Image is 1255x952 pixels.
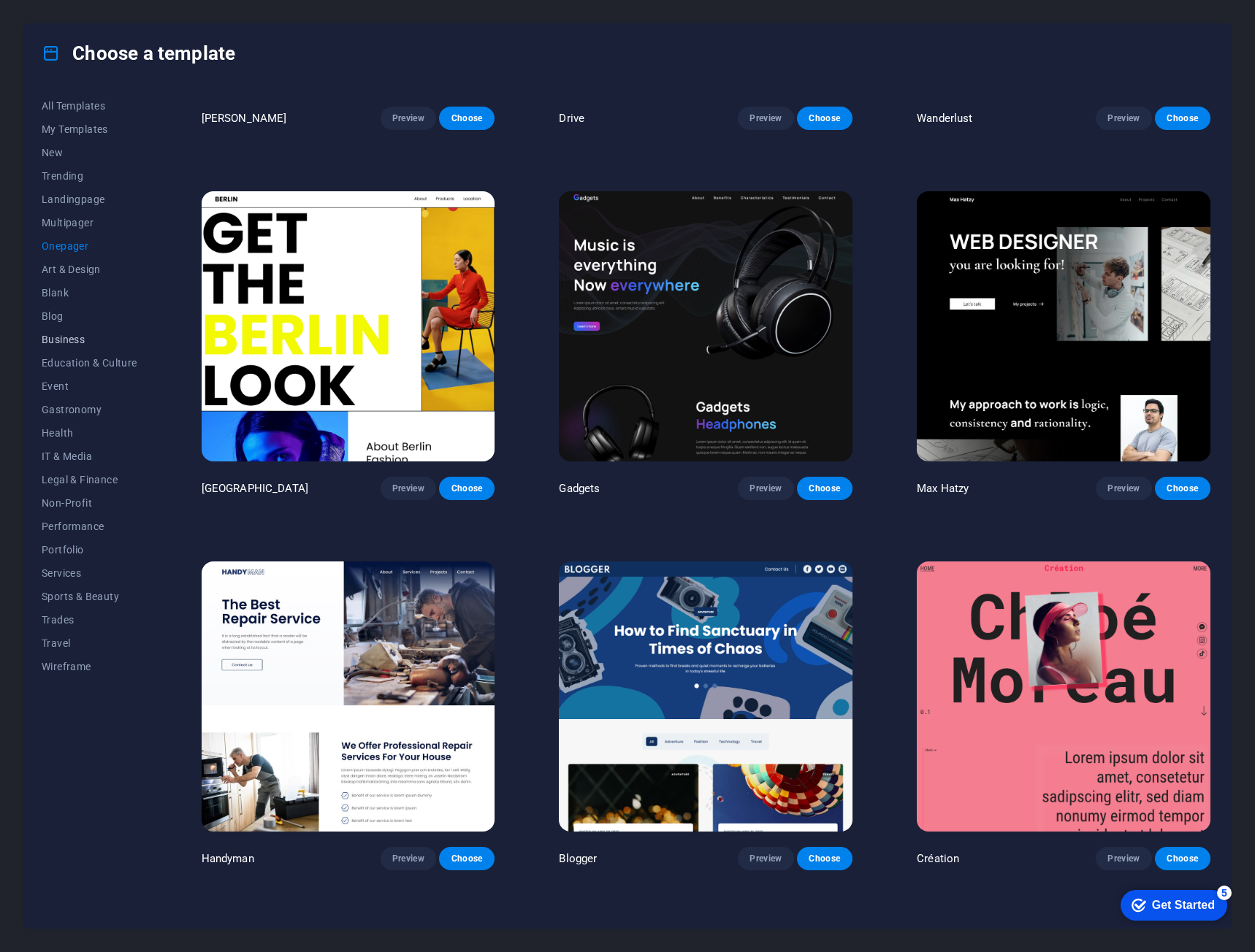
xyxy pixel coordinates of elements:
button: Preview [738,477,793,500]
button: Multipager [42,211,137,234]
button: Choose [797,847,852,870]
span: Performance [42,521,137,532]
button: Preview [1096,107,1151,130]
span: Preview [1107,853,1140,864]
button: Preview [738,107,793,130]
button: Travel [42,632,137,655]
div: Get Started [43,16,106,29]
button: Preview [738,847,793,870]
button: Choose [1155,477,1210,500]
span: Choose [1167,112,1199,124]
button: Trending [42,164,137,188]
span: Multipager [42,217,137,229]
button: My Templates [42,118,137,141]
span: Blank [42,287,137,299]
button: Event [42,375,137,398]
span: Preview [749,853,782,864]
p: Gadgets [559,481,600,496]
span: Services [42,567,137,579]
span: Education & Culture [42,357,137,369]
button: Choose [1155,107,1210,130]
button: Choose [439,477,495,500]
p: Drive [559,111,584,126]
button: IT & Media [42,445,137,468]
span: Gastronomy [42,404,137,415]
img: Création [917,561,1210,832]
button: Choose [797,107,852,130]
button: Blog [42,304,137,328]
span: Landingpage [42,193,137,205]
span: Choose [451,483,483,494]
span: Trending [42,170,137,182]
span: Choose [809,483,841,494]
span: Onepager [42,240,137,252]
p: [GEOGRAPHIC_DATA] [202,481,308,496]
button: Preview [1096,847,1151,870]
span: Preview [749,483,782,494]
button: Health [42,421,137,445]
span: Choose [809,853,841,864]
span: Wireframe [42,661,137,672]
button: Non-Profit [42,491,137,515]
button: Landingpage [42,188,137,211]
button: Art & Design [42,258,137,281]
span: Choose [451,112,483,124]
span: Preview [392,112,424,124]
span: Choose [451,853,483,864]
span: My Templates [42,123,137,135]
span: Preview [1107,112,1140,124]
span: Legal & Finance [42,474,137,485]
button: Blank [42,281,137,304]
span: Business [42,334,137,345]
div: 5 [108,3,123,18]
span: Event [42,380,137,392]
button: Choose [1155,847,1210,870]
span: Portfolio [42,544,137,556]
p: Wanderlust [917,111,972,126]
div: Get Started 5 items remaining, 0% complete [12,7,118,38]
span: Preview [749,112,782,124]
button: Performance [42,515,137,538]
p: Handyman [202,851,254,866]
img: Handyman [202,561,495,832]
button: Portfolio [42,538,137,561]
button: Trades [42,608,137,632]
button: New [42,141,137,164]
button: Sports & Beauty [42,585,137,608]
span: All Templates [42,100,137,112]
h4: Choose a template [42,42,235,65]
button: Preview [381,847,436,870]
span: IT & Media [42,450,137,462]
span: New [42,147,137,158]
img: Gadgets [559,191,852,461]
span: Preview [392,853,424,864]
button: Preview [381,477,436,500]
span: Trades [42,614,137,626]
span: Art & Design [42,264,137,275]
button: Wireframe [42,655,137,678]
span: Non-Profit [42,497,137,509]
button: Services [42,561,137,585]
button: Choose [797,477,852,500]
button: Legal & Finance [42,468,137,491]
p: [PERSON_NAME] [202,111,287,126]
img: Max Hatzy [917,191,1210,461]
button: Choose [439,107,495,130]
button: Onepager [42,234,137,258]
span: Choose [1167,483,1199,494]
button: Choose [439,847,495,870]
button: Business [42,328,137,351]
span: Preview [1107,483,1140,494]
button: Education & Culture [42,351,137,375]
span: Health [42,427,137,439]
img: Blogger [559,561,852,832]
img: BERLIN [202,191,495,461]
button: Preview [1096,477,1151,500]
button: Preview [381,107,436,130]
span: Travel [42,637,137,649]
span: Choose [809,112,841,124]
span: Sports & Beauty [42,591,137,602]
p: Création [917,851,959,866]
button: Gastronomy [42,398,137,421]
span: Choose [1167,853,1199,864]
